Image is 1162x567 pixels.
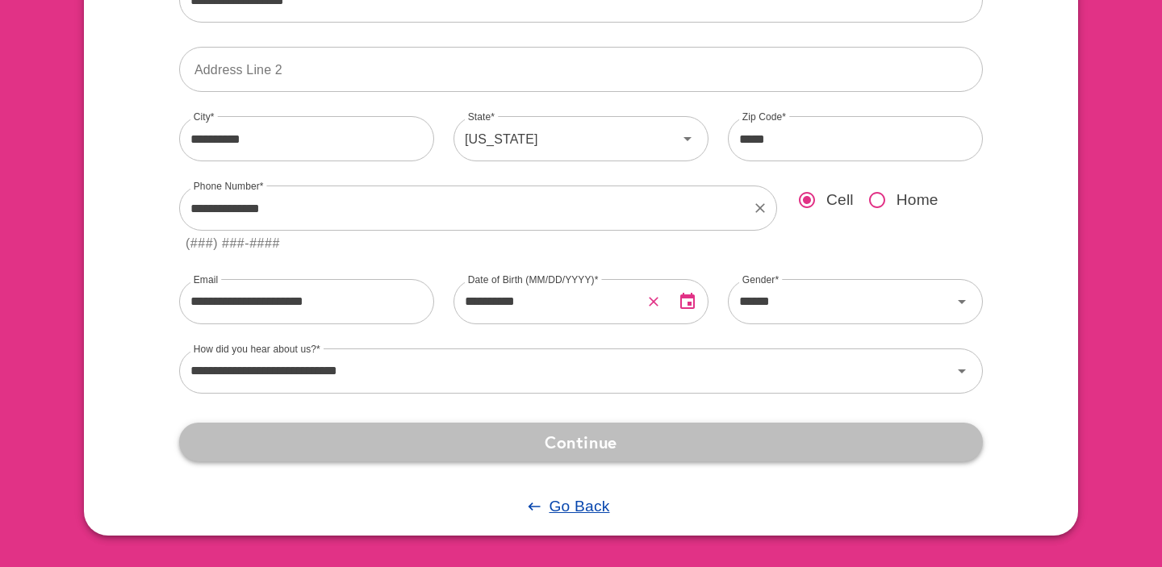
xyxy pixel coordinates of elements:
[952,292,972,311] svg: Icon
[678,129,697,148] svg: Icon
[897,189,938,212] span: Home
[643,291,664,312] button: Clear
[826,189,854,212] span: Cell
[952,361,972,381] svg: Icon
[668,282,707,321] button: Open Date Picker
[192,427,970,457] span: Continue
[186,233,280,255] div: (###) ###-####
[179,423,983,461] button: Continue
[454,116,678,161] div: [US_STATE]
[549,498,609,515] u: Go Back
